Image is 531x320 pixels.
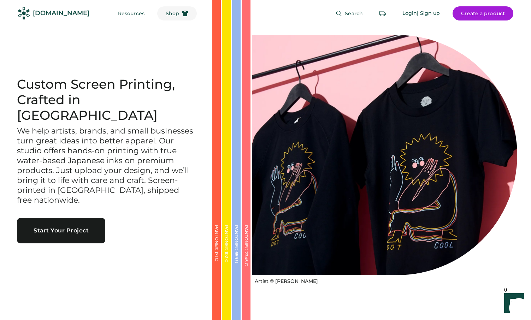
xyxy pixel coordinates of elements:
[327,6,371,20] button: Search
[110,6,153,20] button: Resources
[214,225,219,296] div: PANTONE® 171 C
[17,77,195,123] h1: Custom Screen Printing, Crafted in [GEOGRAPHIC_DATA]
[345,11,363,16] span: Search
[224,225,229,296] div: PANTONE® 102 C
[255,278,318,285] div: Artist © [PERSON_NAME]
[402,10,417,17] div: Login
[18,7,30,19] img: Rendered Logo - Screens
[33,9,89,18] div: [DOMAIN_NAME]
[166,11,179,16] span: Shop
[17,126,195,205] h3: We help artists, brands, and small businesses turn great ideas into better apparel. Our studio of...
[376,6,390,20] button: Retrieve an order
[497,288,528,319] iframe: Front Chat
[252,275,318,285] a: Artist © [PERSON_NAME]
[157,6,197,20] button: Shop
[417,10,440,17] div: | Sign up
[244,225,248,296] div: PANTONE® 2345 C
[234,225,238,296] div: PANTONE® 659 U
[453,6,513,20] button: Create a product
[17,218,105,243] button: Start Your Project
